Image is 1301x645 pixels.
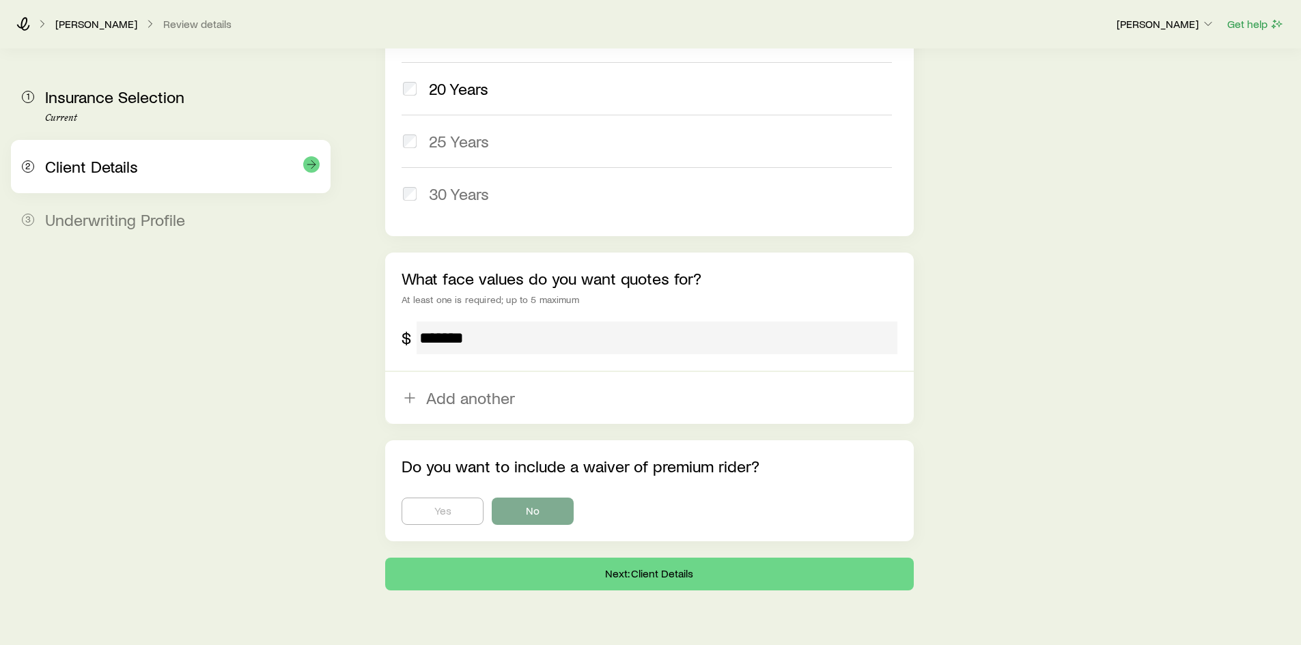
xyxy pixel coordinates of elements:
[402,328,411,347] div: $
[403,187,417,201] input: 30 Years
[429,79,488,98] span: 20 Years
[429,184,489,203] span: 30 Years
[22,91,34,103] span: 1
[55,18,138,31] a: [PERSON_NAME]
[429,132,489,151] span: 25 Years
[403,134,417,148] input: 25 Years
[22,160,34,173] span: 2
[385,558,913,590] button: Next: Client Details
[45,113,320,124] p: Current
[402,457,897,476] p: Do you want to include a waiver of premium rider?
[402,268,701,288] label: What face values do you want quotes for?
[45,156,138,176] span: Client Details
[385,372,913,424] button: Add another
[402,294,897,305] div: At least one is required; up to 5 maximum
[22,214,34,226] span: 3
[1227,16,1285,32] button: Get help
[492,498,574,525] button: No
[1116,16,1216,33] button: [PERSON_NAME]
[1117,17,1215,31] p: [PERSON_NAME]
[45,210,185,229] span: Underwriting Profile
[163,18,232,31] button: Review details
[403,82,417,96] input: 20 Years
[402,498,484,525] button: Yes
[45,87,184,106] span: Insurance Selection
